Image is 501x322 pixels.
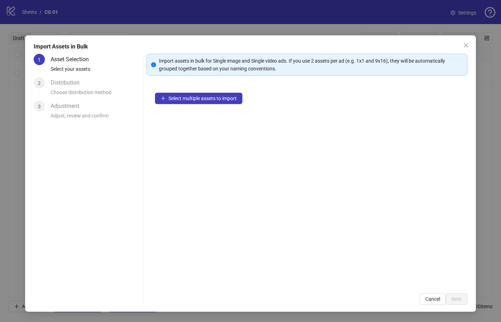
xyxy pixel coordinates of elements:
div: Distribution [51,77,85,88]
span: Select multiple assets to import [168,96,237,101]
span: info-circle [151,62,156,67]
span: 2 [38,80,41,86]
div: Adjust, review and confirm [51,112,140,124]
span: 3 [38,104,41,109]
div: Import Assets in Bulk [34,42,467,51]
div: Select your assets [51,65,140,77]
button: Cancel [420,293,446,305]
div: Import assets in bulk for Single image and Single video ads. If you use 2 assets per ad (e.g. 1x1... [159,57,463,73]
button: Select multiple assets to import [155,93,242,104]
span: plus [161,96,166,101]
span: close [463,42,469,48]
div: Choose distribution method [51,88,140,100]
button: Close [460,40,472,51]
span: 1 [38,57,41,63]
span: Cancel [425,296,440,302]
button: Next [446,293,467,305]
div: Asset Selection [51,54,94,65]
div: Adjustment [51,100,85,112]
